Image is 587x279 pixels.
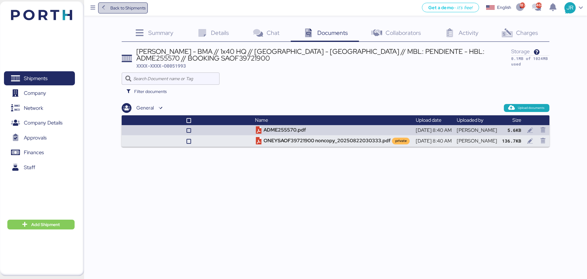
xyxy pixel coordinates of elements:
[134,88,167,95] span: Filter documents
[24,74,47,83] span: Shipments
[136,104,154,112] div: General
[122,86,172,97] button: Filter documents
[24,163,35,172] span: Staff
[4,71,75,85] a: Shipments
[4,131,75,145] a: Approvals
[459,29,478,37] span: Activity
[24,133,46,142] span: Approvals
[88,3,98,13] button: Menu
[24,148,44,157] span: Finances
[386,29,421,37] span: Collaborators
[512,117,521,123] span: Size
[255,117,268,123] span: Name
[24,118,62,127] span: Company Details
[413,125,454,135] td: [DATE] 8:40 AM
[133,73,216,85] input: Search Document name or Tag
[24,89,46,98] span: Company
[413,135,454,147] td: [DATE] 8:40 AM
[98,2,148,13] a: Back to Shipments
[7,220,75,229] button: Add Shipment
[457,117,483,123] span: Uploaded by
[4,101,75,115] a: Network
[500,135,524,147] td: 136.7KB
[110,4,146,12] span: Back to Shipments
[136,48,511,62] div: [PERSON_NAME] - BMA // 1x40 HQ // [GEOGRAPHIC_DATA] - [GEOGRAPHIC_DATA] // MBL: PENDIENTE - HBL: ...
[317,29,348,37] span: Documents
[395,138,407,143] div: private
[500,125,524,135] td: 5.6KB
[31,221,60,228] span: Add Shipment
[253,125,413,135] td: ADME255570.pdf
[567,4,573,12] span: JR
[4,146,75,160] a: Finances
[4,86,75,100] a: Company
[211,29,229,37] span: Details
[511,56,549,67] div: 0.1MB of 1024MB used
[253,135,413,147] td: ONEYSAOF39721900 noncopy_20250822030333.pdf
[267,29,279,37] span: Chat
[504,104,549,112] button: Upload documents
[497,4,511,11] div: English
[136,63,186,69] span: XXXX-XXXX-O0051993
[511,48,530,55] span: Storage
[516,29,538,37] span: Charges
[24,104,43,113] span: Network
[148,29,173,37] span: Summary
[454,125,500,135] td: [PERSON_NAME]
[416,117,441,123] span: Upload date
[518,105,545,111] span: Upload documents
[4,116,75,130] a: Company Details
[4,160,75,174] a: Staff
[454,135,500,147] td: [PERSON_NAME]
